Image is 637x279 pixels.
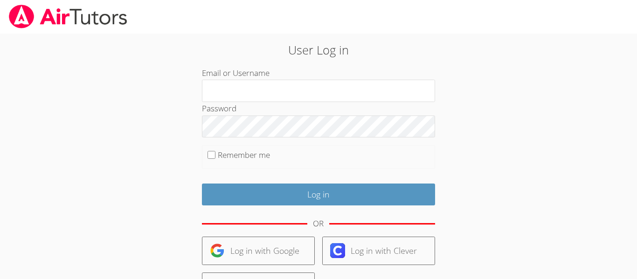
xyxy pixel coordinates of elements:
h2: User Log in [146,41,491,59]
label: Remember me [218,150,270,160]
div: OR [313,217,324,231]
img: airtutors_banner-c4298cdbf04f3fff15de1276eac7730deb9818008684d7c2e4769d2f7ddbe033.png [8,5,128,28]
label: Email or Username [202,68,270,78]
img: google-logo-50288ca7cdecda66e5e0955fdab243c47b7ad437acaf1139b6f446037453330a.svg [210,243,225,258]
label: Password [202,103,236,114]
a: Log in with Google [202,237,315,265]
a: Log in with Clever [322,237,435,265]
input: Log in [202,184,435,205]
img: clever-logo-6eab21bc6e7a338710f1a6ff85c0baf02591cd810cc4098c63d3a4b26e2feb20.svg [330,243,345,258]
